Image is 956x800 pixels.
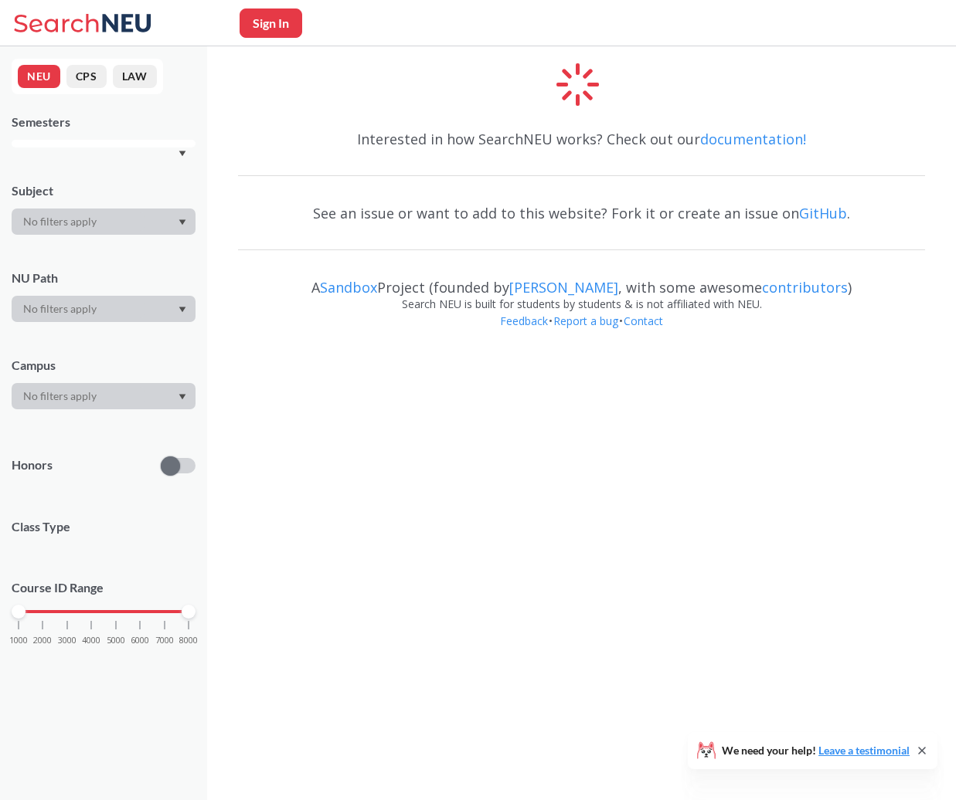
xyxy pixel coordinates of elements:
[12,296,196,322] div: Dropdown arrow
[818,744,910,757] a: Leave a testimonial
[33,636,52,645] span: 2000
[12,456,53,474] p: Honors
[238,313,925,353] div: • •
[179,394,186,400] svg: Dropdown arrow
[12,579,196,597] p: Course ID Range
[623,314,664,328] a: Contact
[66,65,107,88] button: CPS
[509,278,618,297] a: [PERSON_NAME]
[9,636,28,645] span: 1000
[58,636,77,645] span: 3000
[12,269,196,286] div: NU Path
[12,114,196,131] div: Semesters
[700,130,806,148] a: documentation!
[107,636,125,645] span: 5000
[12,383,196,409] div: Dropdown arrow
[240,8,302,38] button: Sign In
[18,65,60,88] button: NEU
[499,314,549,328] a: Feedback
[553,314,619,328] a: Report a bug
[155,636,174,645] span: 7000
[238,117,925,161] div: Interested in how SearchNEU works? Check out our
[238,296,925,313] div: Search NEU is built for students by students & is not affiliated with NEU.
[131,636,149,645] span: 6000
[179,151,186,157] svg: Dropdown arrow
[12,208,196,235] div: Dropdown arrow
[320,278,377,297] a: Sandbox
[179,307,186,313] svg: Dropdown arrow
[12,182,196,199] div: Subject
[762,278,848,297] a: contributors
[179,219,186,225] svg: Dropdown arrow
[12,518,196,535] span: Class Type
[12,357,196,374] div: Campus
[238,265,925,296] div: A Project (founded by , with some awesome )
[799,204,847,222] a: GitHub
[238,191,925,236] div: See an issue or want to add to this website? Fork it or create an issue on .
[722,745,910,756] span: We need your help!
[179,636,198,645] span: 8000
[113,65,157,88] button: LAW
[82,636,100,645] span: 4000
